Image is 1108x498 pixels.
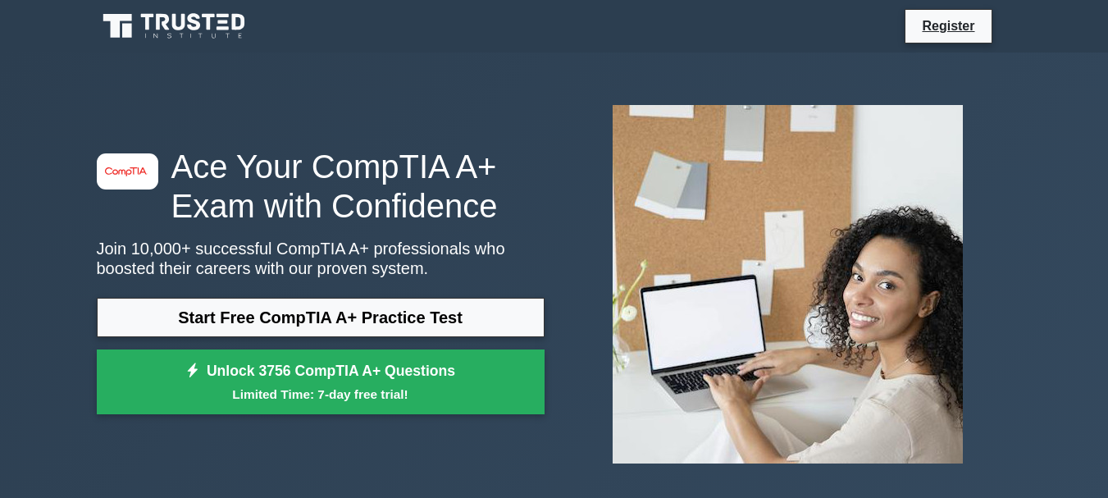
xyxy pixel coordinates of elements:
[97,298,545,337] a: Start Free CompTIA A+ Practice Test
[97,350,545,415] a: Unlock 3756 CompTIA A+ QuestionsLimited Time: 7-day free trial!
[117,385,524,404] small: Limited Time: 7-day free trial!
[97,239,545,278] p: Join 10,000+ successful CompTIA A+ professionals who boosted their careers with our proven system.
[912,16,984,36] a: Register
[97,147,545,226] h1: Ace Your CompTIA A+ Exam with Confidence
